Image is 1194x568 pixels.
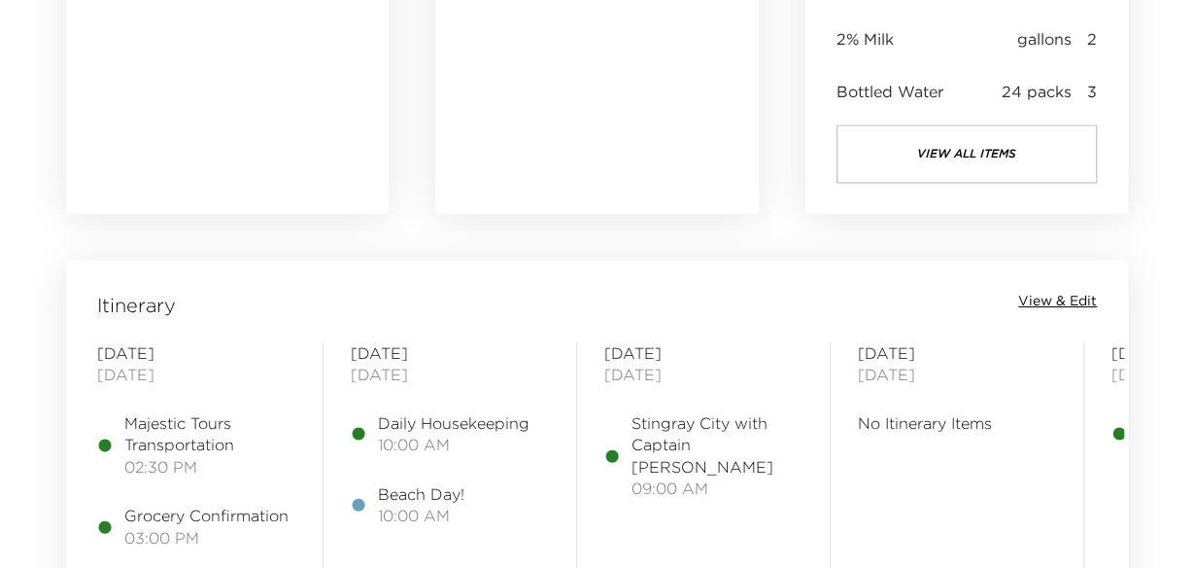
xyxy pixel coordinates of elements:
[351,364,549,385] span: [DATE]
[1002,81,1072,102] span: 24 packs
[836,81,943,102] span: Bottled Water
[124,527,289,549] span: 03:00 PM
[631,412,802,478] span: Stingray City with Captain [PERSON_NAME]
[378,505,464,526] span: 10:00 AM
[1018,292,1097,311] button: View & Edit
[1017,28,1072,50] span: gallons
[97,364,295,385] span: [DATE]
[124,505,289,526] span: Grocery Confirmation
[836,124,1097,183] button: view all items
[124,456,295,478] span: 02:30 PM
[858,412,1056,434] span: No Itinerary Items
[97,292,176,319] span: Itinerary
[378,434,529,455] span: 10:00 AM
[604,364,802,385] span: [DATE]
[97,342,295,364] span: [DATE]
[378,412,529,434] span: Daily Housekeeping
[1087,81,1097,102] span: 3
[351,342,549,364] span: [DATE]
[858,364,1056,385] span: [DATE]
[124,412,295,456] span: Majestic Tours Transportation
[1087,28,1097,50] span: 2
[378,483,464,505] span: Beach Day!
[631,478,802,499] span: 09:00 AM
[836,28,894,50] span: 2% Milk
[604,342,802,364] span: [DATE]
[858,342,1056,364] span: [DATE]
